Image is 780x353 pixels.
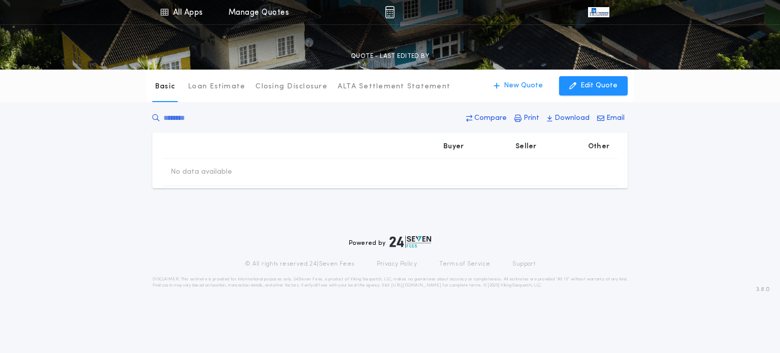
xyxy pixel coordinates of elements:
p: Seller [515,142,537,152]
span: 3.8.0 [756,285,770,294]
p: Edit Quote [580,81,617,91]
a: [URL][DOMAIN_NAME] [391,283,441,287]
p: Email [606,113,625,123]
p: Loan Estimate [188,82,245,92]
div: Powered by [349,236,431,248]
button: Edit Quote [559,76,628,95]
button: Print [511,109,542,127]
a: Privacy Policy [377,260,417,268]
img: vs-icon [588,7,609,17]
p: Basic [155,82,175,92]
button: New Quote [483,76,553,95]
p: QUOTE - LAST EDITED BY [351,51,429,61]
button: Compare [463,109,510,127]
p: New Quote [504,81,543,91]
p: Other [588,142,609,152]
p: © All rights reserved. 24|Seven Fees [245,260,354,268]
p: ALTA Settlement Statement [338,82,450,92]
td: No data available [162,159,240,185]
img: img [385,6,395,18]
p: DISCLAIMER: This estimate is provided for informational purposes only. 24|Seven Fees, a product o... [152,276,628,288]
p: Closing Disclosure [255,82,328,92]
p: Compare [474,113,507,123]
p: Buyer [443,142,464,152]
a: Support [512,260,535,268]
p: Print [524,113,539,123]
img: logo [389,236,431,248]
button: Email [594,109,628,127]
button: Download [544,109,593,127]
p: Download [555,113,590,123]
a: Terms of Service [439,260,490,268]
